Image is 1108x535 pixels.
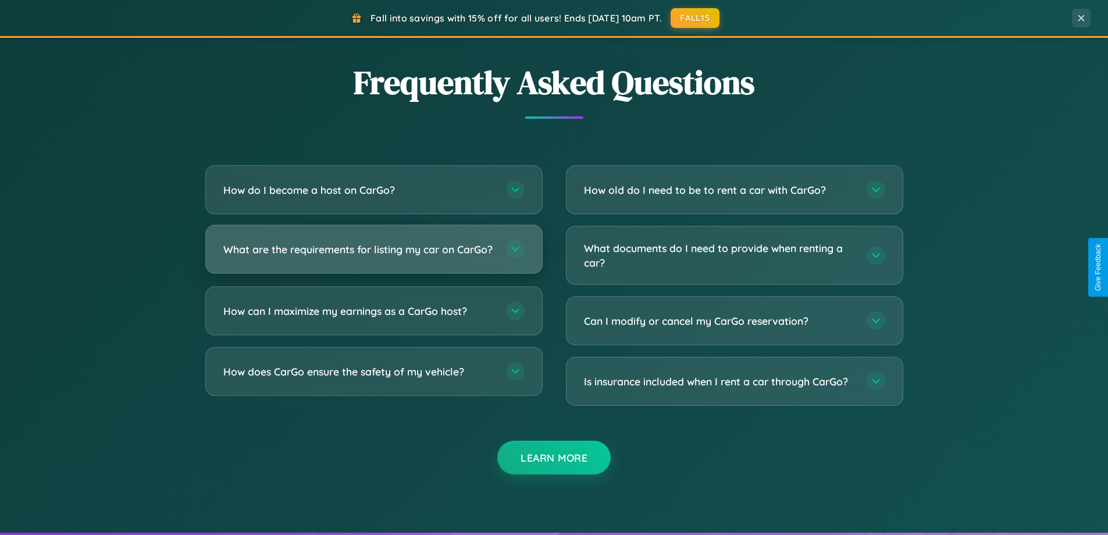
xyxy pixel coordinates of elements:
[584,183,855,197] h3: How old do I need to be to rent a car with CarGo?
[671,8,719,28] button: FALL15
[223,364,494,379] h3: How does CarGo ensure the safety of my vehicle?
[584,374,855,389] h3: Is insurance included when I rent a car through CarGo?
[223,242,494,257] h3: What are the requirements for listing my car on CarGo?
[370,12,662,24] span: Fall into savings with 15% off for all users! Ends [DATE] 10am PT.
[497,441,611,474] button: Learn More
[223,304,494,318] h3: How can I maximize my earnings as a CarGo host?
[205,60,903,105] h2: Frequently Asked Questions
[1094,244,1102,291] div: Give Feedback
[584,241,855,270] h3: What documents do I need to provide when renting a car?
[223,183,494,197] h3: How do I become a host on CarGo?
[584,314,855,328] h3: Can I modify or cancel my CarGo reservation?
